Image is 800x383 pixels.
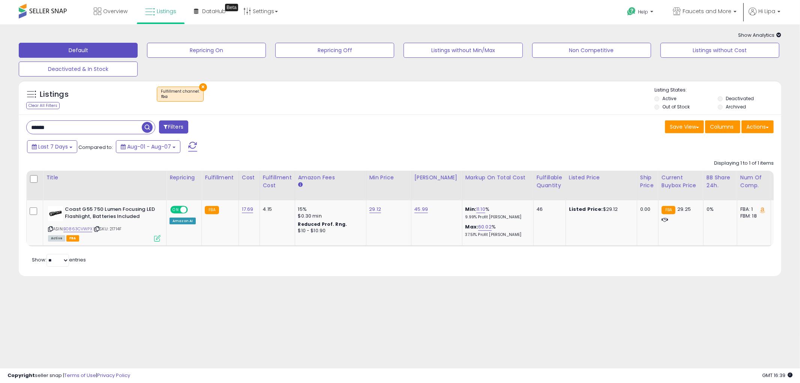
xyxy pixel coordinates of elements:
div: [PERSON_NAME] [414,174,459,182]
label: Deactivated [726,95,754,102]
div: Markup on Total Cost [465,174,530,182]
div: Amazon Fees [298,174,363,182]
a: 17.69 [242,206,254,213]
div: Cost [242,174,257,182]
span: All listings currently available for purchase on Amazon [48,235,65,242]
th: The percentage added to the cost of goods (COGS) that forms the calculator for Min & Max prices. [462,171,533,200]
a: Hi Lipa [749,8,780,24]
a: 11.10 [476,206,485,213]
p: 9.99% Profit [PERSON_NAME] [465,215,528,220]
button: Aug-01 - Aug-07 [116,140,180,153]
div: 46 [537,206,560,213]
small: FBA [205,206,219,214]
div: $29.12 [569,206,631,213]
p: 37.51% Profit [PERSON_NAME] [465,232,528,237]
div: $10 - $10.90 [298,228,360,234]
div: Amazon AI [170,218,196,224]
div: Fulfillment Cost [263,174,292,189]
span: Help [638,9,648,15]
div: 4.15 [263,206,289,213]
label: Archived [726,104,746,110]
div: Current Buybox Price [662,174,700,189]
button: Columns [705,120,740,133]
div: $0.30 min [298,213,360,219]
span: Columns [710,123,734,131]
div: % [465,224,528,237]
span: Show: entries [32,256,86,263]
span: DataHub [202,8,226,15]
a: Help [621,1,661,24]
span: Fulfillment channel : [161,89,200,100]
span: Hi Lipa [758,8,775,15]
div: Tooltip anchor [225,4,238,11]
div: FBM: 18 [740,213,765,219]
small: FBA [662,206,675,214]
div: Clear All Filters [26,102,60,109]
a: B0863CVWPX [63,226,92,232]
button: Repricing Off [275,43,394,58]
b: Min: [465,206,477,213]
div: ASIN: [48,206,161,241]
button: Filters [159,120,188,134]
span: Listings [157,8,176,15]
small: Amazon Fees. [298,182,303,188]
div: Displaying 1 to 1 of 1 items [714,160,774,167]
button: Deactivated & In Stock [19,62,138,77]
b: Reduced Prof. Rng. [298,221,347,227]
span: 29.25 [677,206,691,213]
div: Num of Comp. [740,174,768,189]
p: Listing States: [654,87,781,94]
div: Listed Price [569,174,634,182]
i: Get Help [627,7,636,16]
label: Active [662,95,676,102]
span: OFF [187,207,199,213]
span: Last 7 Days [38,143,68,150]
button: Listings without Min/Max [404,43,522,58]
span: Faucets and More [683,8,731,15]
button: Default [19,43,138,58]
h5: Listings [40,89,69,100]
img: 31MvLwBvwsL._SL40_.jpg [48,206,63,221]
span: Compared to: [78,144,113,151]
span: ON [171,207,180,213]
a: 60.02 [478,223,492,231]
div: Ship Price [640,174,655,189]
label: Out of Stock [662,104,690,110]
div: BB Share 24h. [707,174,734,189]
button: Listings without Cost [660,43,779,58]
button: × [199,83,207,91]
div: FBA: 1 [740,206,765,213]
div: fba [161,94,200,99]
div: Fulfillable Quantity [537,174,563,189]
a: 45.99 [414,206,428,213]
span: | SKU: 21714F [93,226,122,232]
span: FBA [66,235,79,242]
div: 0.00 [640,206,653,213]
b: Max: [465,223,479,230]
div: % [465,206,528,220]
button: Last 7 Days [27,140,77,153]
b: Listed Price: [569,206,603,213]
div: 15% [298,206,360,213]
span: Aug-01 - Aug-07 [127,143,171,150]
b: Coast G55 750 Lumen Focusing LED Flashlight, Batteries Included [65,206,156,222]
button: Save View [665,120,704,133]
div: Repricing [170,174,198,182]
div: Title [46,174,163,182]
div: Min Price [369,174,408,182]
a: 29.12 [369,206,381,213]
span: Overview [103,8,128,15]
button: Actions [741,120,774,133]
div: Fulfillment [205,174,235,182]
button: Non Competitive [532,43,651,58]
div: 0% [707,206,731,213]
button: Repricing On [147,43,266,58]
span: Show Analytics [738,32,781,39]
